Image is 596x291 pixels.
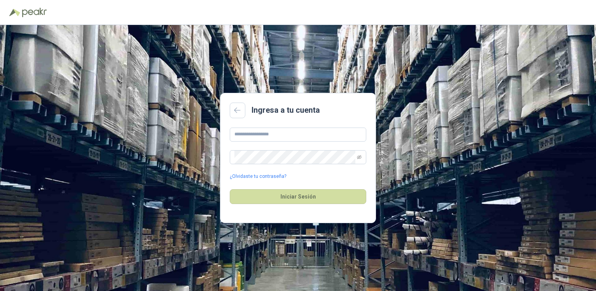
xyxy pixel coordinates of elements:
[230,189,366,204] button: Iniciar Sesión
[22,8,47,17] img: Peakr
[9,9,20,16] img: Logo
[252,104,320,116] h2: Ingresa a tu cuenta
[230,173,286,180] a: ¿Olvidaste tu contraseña?
[357,155,362,160] span: eye-invisible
